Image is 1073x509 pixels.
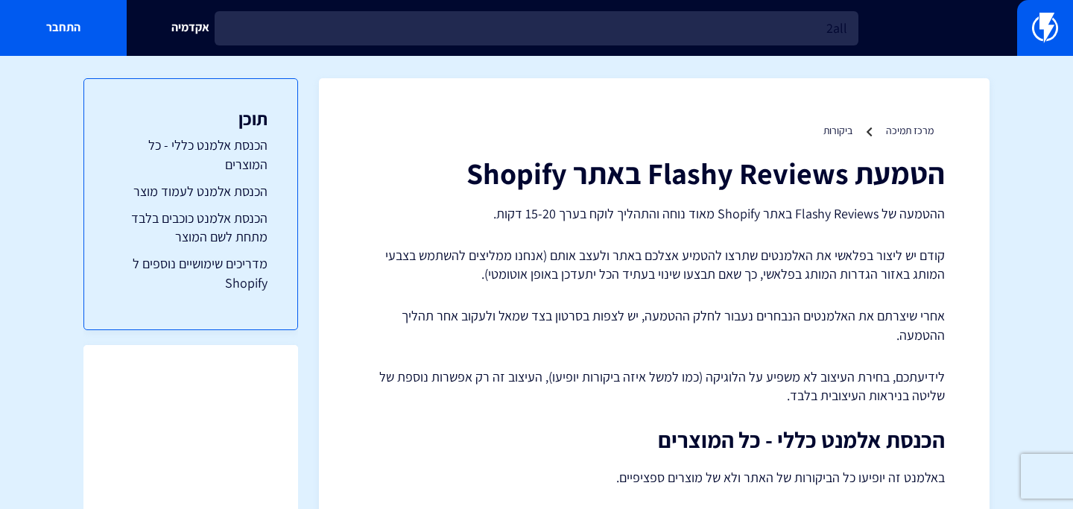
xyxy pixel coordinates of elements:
p: אחרי שיצרתם את האלמנטים הנבחרים נעבור לחלק ההטמעה, יש לצפות בסרטון בצד שמאל ולעקוב אחר תהליך ההטמעה. [364,306,945,344]
input: חיפוש מהיר... [215,11,858,45]
p: באלמנט זה יופיעו כל הביקורות של האתר ולא של מוצרים ספציפיים. [364,467,945,488]
a: מרכז תמיכה [886,124,934,137]
a: הכנסת אלמנט כללי - כל המוצרים [114,136,268,174]
a: הכנסת אלמנט כוכבים בלבד מתחת לשם המוצר [114,209,268,247]
p: ההטמעה של Flashy Reviews באתר Shopify מאוד נוחה והתהליך לוקח בערך 15-20 דקות. [364,204,945,224]
p: קודם יש ליצור בפלאשי את האלמנטים שתרצו להטמיע אצלכם באתר ולעצב אותם (אנחנו ממליצים להשתמש בצבעי ה... [364,246,945,284]
a: ביקורות [823,124,852,137]
a: מדריכים שימושיים נוספים ל Shopify [114,254,268,292]
h2: הכנסת אלמנט כללי - כל המוצרים [364,428,945,452]
h3: תוכן [114,109,268,128]
a: הכנסת אלמנט לעמוד מוצר [114,182,268,201]
h1: הטמעת Flashy Reviews באתר Shopify [364,157,945,189]
p: לידיעתכם, בחירת העיצוב לא משפיע על הלוגיקה (כמו למשל איזה ביקורות יופיעו), העיצוב זה רק אפשרות נו... [364,367,945,405]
